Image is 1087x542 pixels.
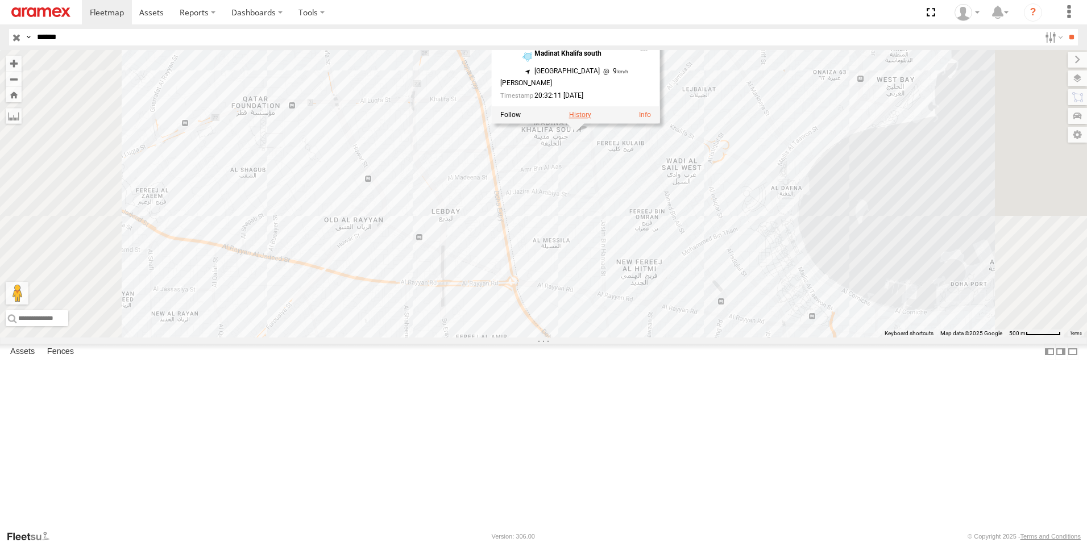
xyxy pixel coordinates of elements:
img: aramex-logo.svg [11,7,70,17]
div: Madinat Khalifa south [534,51,628,58]
label: Map Settings [1068,127,1087,143]
button: Zoom out [6,71,22,87]
span: Map data ©2025 Google [940,330,1002,336]
span: 500 m [1009,330,1026,336]
button: Zoom Home [6,87,22,102]
label: Realtime tracking of Asset [500,111,521,119]
label: Assets [5,344,40,360]
label: Search Filter Options [1040,29,1065,45]
a: View Asset Details [639,111,651,119]
div: © Copyright 2025 - [968,533,1081,540]
label: Dock Summary Table to the Right [1055,344,1067,360]
div: Version: 306.00 [492,533,535,540]
div: Date/time of location update [500,92,628,99]
label: Measure [6,108,22,124]
span: 9 [600,68,628,76]
label: Fences [42,344,80,360]
button: Map Scale: 500 m per 58 pixels [1006,330,1064,337]
label: Search Query [24,29,33,45]
a: Visit our Website [6,531,59,542]
span: [GEOGRAPHIC_DATA] [534,68,600,76]
div: [PERSON_NAME] [500,80,628,87]
label: Dock Summary Table to the Left [1044,344,1055,360]
button: Zoom in [6,56,22,71]
button: Drag Pegman onto the map to open Street View [6,282,28,305]
label: Hide Summary Table [1067,344,1078,360]
button: Keyboard shortcuts [885,330,934,337]
a: Terms (opens in new tab) [1070,331,1082,336]
div: Mohammed Fahim [951,4,984,21]
label: View Asset History [569,111,591,119]
a: Terms and Conditions [1020,533,1081,540]
i: ? [1024,3,1042,22]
